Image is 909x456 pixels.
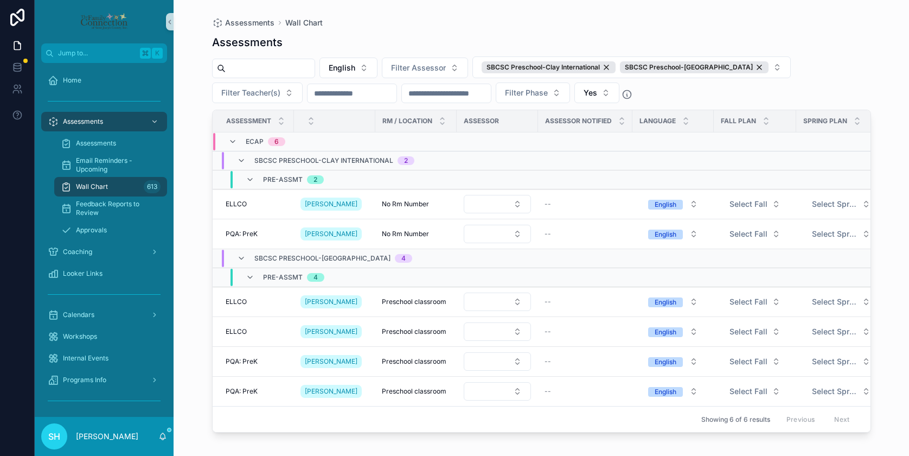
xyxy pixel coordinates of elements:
[254,156,393,165] span: SBCSC Preschool-Clay International
[300,383,369,400] a: [PERSON_NAME]
[803,117,847,125] span: Spring Plan
[812,356,857,367] span: Select Spring
[305,357,357,366] span: [PERSON_NAME]
[212,35,283,50] h1: Assessments
[803,381,880,402] a: Select Button
[812,229,857,239] span: Select Spring
[80,13,128,30] img: App logo
[545,387,626,396] a: --
[226,200,287,208] a: ELLCO
[382,297,450,306] a: Preschool classroom
[41,370,167,390] a: Programs Info
[701,415,770,424] span: Showing 6 of 6 results
[382,230,450,238] a: No Rm Number
[212,17,274,28] a: Assessments
[812,386,857,397] span: Select Spring
[300,323,369,340] a: [PERSON_NAME]
[76,156,156,174] span: Email Reminders - Upcoming
[313,273,318,282] div: 4
[464,117,499,125] span: Assessor
[655,357,676,367] div: English
[812,296,857,307] span: Select Spring
[545,387,551,396] span: --
[63,248,92,256] span: Coaching
[545,327,626,336] a: --
[463,382,532,401] a: Select Button
[226,387,258,396] span: PQA: PreK
[63,269,103,278] span: Looker Links
[305,200,357,208] span: [PERSON_NAME]
[729,386,767,397] span: Select Fall
[41,349,167,368] a: Internal Events
[803,382,879,401] button: Select Button
[545,230,551,238] span: --
[226,357,258,366] span: PQA: PreK
[226,357,287,366] a: PQA: PreK
[639,292,707,312] button: Select Button
[63,311,94,319] span: Calendars
[721,117,756,125] span: Fall Plan
[221,87,280,98] span: Filter Teacher(s)
[505,87,548,98] span: Filter Phase
[226,297,247,306] span: ELLCO
[720,321,790,342] a: Select Button
[285,17,323,28] span: Wall Chart
[803,351,880,372] a: Select Button
[812,199,857,210] span: Select Spring
[463,352,532,371] a: Select Button
[545,357,626,366] a: --
[319,58,377,78] button: Select Button
[226,117,271,125] span: Assessment
[329,62,355,73] span: English
[584,87,597,98] span: Yes
[41,327,167,346] a: Workshops
[212,83,303,103] button: Select Button
[464,225,531,243] button: Select Button
[404,156,408,165] div: 2
[639,382,707,401] button: Select Button
[655,200,676,210] div: English
[226,230,287,238] a: PQA: PreK
[639,321,707,342] a: Select Button
[382,200,429,208] span: No Rm Number
[729,199,767,210] span: Select Fall
[382,387,450,396] a: Preschool classroom
[463,224,532,244] a: Select Button
[76,226,107,235] span: Approvals
[464,293,531,311] button: Select Button
[496,83,570,103] button: Select Button
[144,180,161,193] div: 613
[720,292,790,312] a: Select Button
[382,387,446,396] span: Preschool classroom
[803,352,879,371] button: Select Button
[48,430,60,443] span: SH
[639,381,707,402] a: Select Button
[382,200,450,208] a: No Rm Number
[729,356,767,367] span: Select Fall
[391,62,446,73] span: Filter Assessor
[803,322,879,341] button: Select Button
[382,327,450,336] a: Preschool classroom
[545,200,626,208] a: --
[655,230,676,239] div: English
[382,117,432,125] span: RM / Location
[54,155,167,175] a: Email Reminders - Upcoming
[639,194,707,214] a: Select Button
[300,198,362,211] a: [PERSON_NAME]
[226,387,287,396] a: PQA: PreK
[226,297,287,306] a: ELLCO
[41,112,167,131] a: Assessments
[574,83,619,103] button: Select Button
[729,326,767,337] span: Select Fall
[721,352,789,371] button: Select Button
[803,224,880,244] a: Select Button
[463,194,532,214] a: Select Button
[463,292,532,312] a: Select Button
[655,387,676,397] div: English
[545,200,551,208] span: --
[639,322,707,341] button: Select Button
[305,387,357,396] span: [PERSON_NAME]
[721,322,789,341] button: Select Button
[382,357,450,366] a: Preschool classroom
[803,224,879,244] button: Select Button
